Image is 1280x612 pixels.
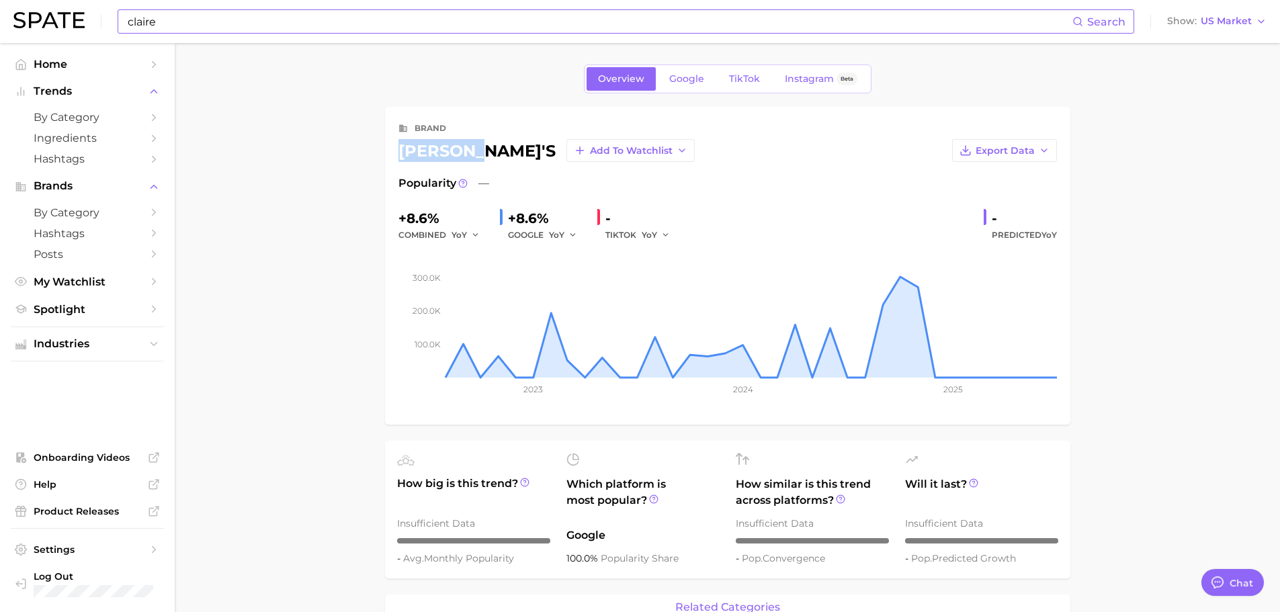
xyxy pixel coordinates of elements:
[397,515,550,531] div: Insufficient Data
[34,505,141,517] span: Product Releases
[11,148,164,169] a: Hashtags
[905,515,1058,531] div: Insufficient Data
[508,227,587,243] div: GOOGLE
[397,538,550,543] div: – / 10
[397,552,403,564] span: -
[508,208,587,229] div: +8.6%
[11,223,164,244] a: Hashtags
[1167,17,1197,25] span: Show
[11,299,164,320] a: Spotlight
[587,67,656,91] a: Overview
[943,384,962,394] tspan: 2025
[566,527,720,543] span: Google
[605,208,679,229] div: -
[11,334,164,354] button: Industries
[669,73,704,85] span: Google
[952,139,1057,162] button: Export Data
[549,229,564,241] span: YoY
[566,139,695,162] button: Add to Watchlist
[126,10,1072,33] input: Search here for a brand, industry, or ingredient
[911,552,1016,564] span: predicted growth
[398,175,456,191] span: Popularity
[11,566,164,601] a: Log out. Currently logged in with e-mail marwat@spate.nyc.
[1164,13,1270,30] button: ShowUS Market
[785,73,834,85] span: Instagram
[11,107,164,128] a: by Category
[905,552,911,564] span: -
[398,208,489,229] div: +8.6%
[34,85,141,97] span: Trends
[905,476,1058,509] span: Will it last?
[1041,230,1057,240] span: YoY
[601,552,679,564] span: popularity share
[841,73,853,85] span: Beta
[452,229,467,241] span: YoY
[605,227,679,243] div: TIKTOK
[11,54,164,75] a: Home
[34,543,141,556] span: Settings
[11,271,164,292] a: My Watchlist
[566,476,720,521] span: Which platform is most popular?
[34,180,141,192] span: Brands
[773,67,869,91] a: InstagramBeta
[11,474,164,494] a: Help
[11,202,164,223] a: by Category
[11,447,164,468] a: Onboarding Videos
[11,81,164,101] button: Trends
[590,145,673,157] span: Add to Watchlist
[34,111,141,124] span: by Category
[736,538,889,543] div: – / 10
[742,552,825,564] span: convergence
[34,248,141,261] span: Posts
[742,552,763,564] abbr: popularity index
[398,139,695,162] div: [PERSON_NAME]'s
[11,244,164,265] a: Posts
[398,227,489,243] div: combined
[736,515,889,531] div: Insufficient Data
[1201,17,1252,25] span: US Market
[478,175,489,191] span: —
[397,476,550,509] span: How big is this trend?
[415,120,446,136] div: brand
[403,552,514,564] span: monthly popularity
[34,152,141,165] span: Hashtags
[992,208,1057,229] div: -
[1087,15,1125,28] span: Search
[642,229,657,241] span: YoY
[403,552,424,564] abbr: average
[34,478,141,490] span: Help
[34,132,141,144] span: Ingredients
[34,275,141,288] span: My Watchlist
[736,552,742,564] span: -
[549,227,578,243] button: YoY
[34,338,141,350] span: Industries
[566,552,601,564] span: 100.0%
[11,539,164,560] a: Settings
[911,552,932,564] abbr: popularity index
[736,476,889,509] span: How similar is this trend across platforms?
[732,384,753,394] tspan: 2024
[992,227,1057,243] span: Predicted
[658,67,716,91] a: Google
[523,384,543,394] tspan: 2023
[642,227,671,243] button: YoY
[34,451,141,464] span: Onboarding Videos
[34,570,153,582] span: Log Out
[34,58,141,71] span: Home
[34,227,141,240] span: Hashtags
[976,145,1035,157] span: Export Data
[34,303,141,316] span: Spotlight
[729,73,760,85] span: TikTok
[13,12,85,28] img: SPATE
[11,176,164,196] button: Brands
[11,501,164,521] a: Product Releases
[452,227,480,243] button: YoY
[11,128,164,148] a: Ingredients
[34,206,141,219] span: by Category
[905,538,1058,543] div: – / 10
[718,67,771,91] a: TikTok
[598,73,644,85] span: Overview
